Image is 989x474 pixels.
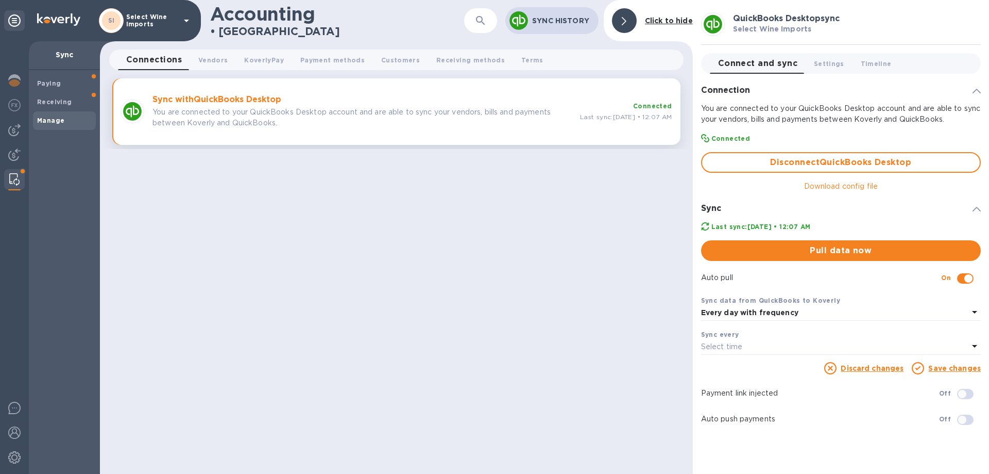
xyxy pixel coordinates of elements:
span: Customers [381,55,420,66]
p: You are connected to your QuickBooks Desktop account and are able to sync your vendors, bills and... [701,103,981,125]
span: Last sync: [DATE] • 12:07 AM [580,113,672,121]
b: Last sync: [DATE] • 12:07 AM [711,223,811,231]
b: Select Wine Imports [733,25,812,33]
span: Connect and sync [718,56,797,71]
div: Unpin categories [4,10,25,31]
b: Every day with frequency [701,308,798,317]
p: Select Wine Imports [126,13,178,28]
span: Timeline [861,58,892,69]
p: Download config file [804,181,878,192]
p: Payment link injected [701,388,939,399]
h2: • [GEOGRAPHIC_DATA] [210,25,340,38]
span: KoverlyPay [244,55,283,66]
a: Save changes [928,364,981,372]
img: Foreign exchange [8,99,21,111]
b: Connected [633,102,672,110]
b: Sync every [701,331,739,338]
b: Click to hide [645,17,693,25]
p: Auto pull [701,272,942,283]
button: Pull data now [701,240,981,261]
div: Sync [701,200,981,217]
span: Payment methods [300,55,365,66]
b: Off [939,389,951,397]
span: Disconnect QuickBooks Desktop [710,156,971,169]
button: DisconnectQuickBooks Desktop [701,152,981,173]
b: QuickBooks Desktop sync [733,13,840,23]
p: You are connected to your QuickBooks Desktop account and are able to sync your vendors, bills and... [152,107,572,128]
b: Sync data from QuickBooks to Koverly [701,297,840,304]
h1: Accounting [210,3,315,25]
b: Connected [711,135,751,142]
b: Manage [37,117,64,124]
span: Terms [521,55,543,66]
b: Off [939,415,951,423]
span: Vendors [198,55,228,66]
p: Sync [37,50,92,60]
div: Connection [701,82,981,99]
b: On [941,274,951,282]
p: Sync History [532,15,590,26]
p: Select time [701,341,742,352]
span: Settings [814,58,844,69]
b: Sync with QuickBooks Desktop [152,94,281,104]
span: Pull data now [709,244,973,257]
span: Receiving methods [436,55,505,66]
p: Auto push payments [701,414,939,424]
b: Paying [37,79,61,87]
b: SI [108,17,115,24]
img: Logo [37,13,80,26]
h3: Connection [701,86,750,95]
span: Connections [126,53,182,67]
a: Discard changes [841,364,903,372]
b: Receiving [37,98,72,106]
h3: Sync [701,204,721,214]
